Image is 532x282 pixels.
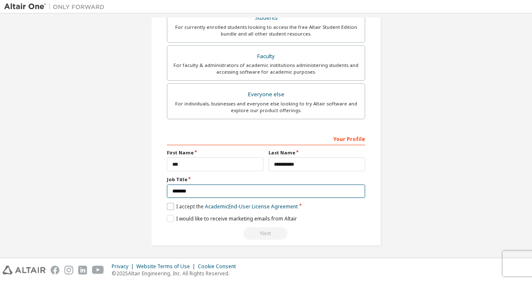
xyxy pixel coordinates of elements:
[172,24,360,37] div: For currently enrolled students looking to access the free Altair Student Edition bundle and all ...
[167,203,298,210] label: I accept the
[112,263,136,270] div: Privacy
[167,176,365,183] label: Job Title
[198,263,241,270] div: Cookie Consent
[172,89,360,100] div: Everyone else
[64,266,73,274] img: instagram.svg
[172,51,360,62] div: Faculty
[167,215,297,222] label: I would like to receive marketing emails from Altair
[205,203,298,210] a: Academic End-User License Agreement
[112,270,241,277] p: © 2025 Altair Engineering, Inc. All Rights Reserved.
[4,3,109,11] img: Altair One
[172,12,360,24] div: Students
[172,100,360,114] div: For individuals, businesses and everyone else looking to try Altair software and explore our prod...
[167,132,365,145] div: Your Profile
[136,263,198,270] div: Website Terms of Use
[167,149,263,156] label: First Name
[78,266,87,274] img: linkedin.svg
[167,227,365,240] div: Read and acccept EULA to continue
[92,266,104,274] img: youtube.svg
[172,62,360,75] div: For faculty & administrators of academic institutions administering students and accessing softwa...
[269,149,365,156] label: Last Name
[51,266,59,274] img: facebook.svg
[3,266,46,274] img: altair_logo.svg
